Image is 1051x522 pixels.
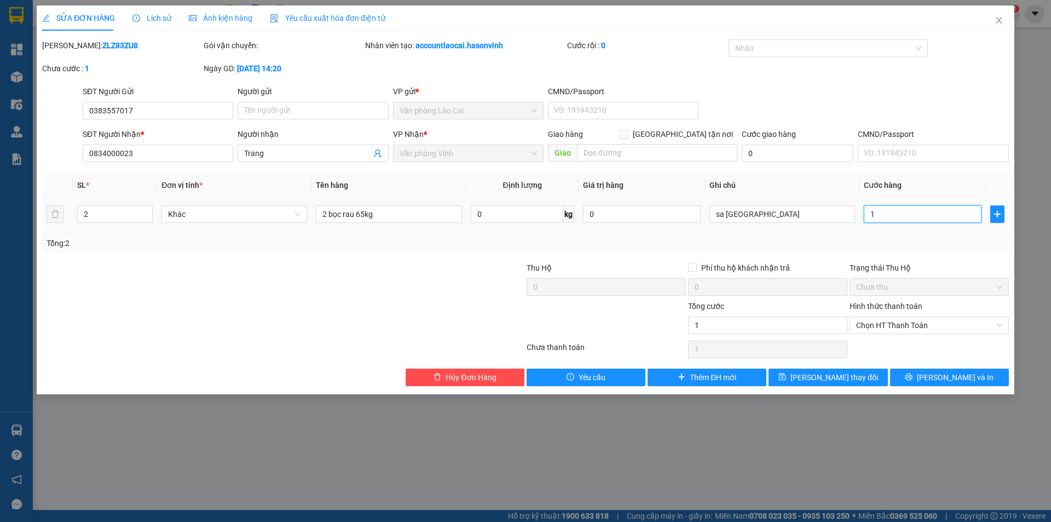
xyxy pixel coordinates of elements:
button: save[PERSON_NAME] thay đổi [769,369,887,386]
b: [DATE] 14:20 [237,64,281,73]
button: Close [984,5,1014,36]
label: Hình thức thanh toán [850,302,922,311]
span: Yêu cầu [579,371,605,383]
span: Đơn vị tính [161,181,203,190]
span: Thu Hộ [527,263,552,272]
span: [PERSON_NAME] thay đổi [790,371,878,383]
span: Khác [168,206,301,222]
div: Tổng: 2 [47,237,406,249]
span: Tổng cước [688,302,724,311]
input: VD: Bàn, Ghế [316,205,461,223]
div: Trạng thái Thu Hộ [850,262,1009,274]
label: Cước giao hàng [742,130,796,139]
th: Ghi chú [705,175,859,196]
span: Tên hàng [316,181,348,190]
div: Người nhận [238,128,388,140]
div: VP gửi [393,85,544,97]
span: [GEOGRAPHIC_DATA] tận nơi [628,128,737,140]
span: kg [563,205,574,223]
span: Lịch sử [132,14,171,22]
input: Dọc đường [577,144,737,162]
b: 1 [85,64,89,73]
img: icon [270,14,279,23]
span: Phí thu hộ khách nhận trả [697,262,794,274]
span: [PERSON_NAME] và In [917,371,994,383]
span: Cước hàng [864,181,902,190]
span: Văn phòng Lào Cai [400,102,537,119]
div: Gói vận chuyển: [204,39,363,51]
div: [PERSON_NAME]: [42,39,201,51]
span: plus [678,373,685,382]
b: ZLZ83ZU8 [102,41,138,50]
div: Nhân viên tạo: [365,39,565,51]
button: delete [47,205,64,223]
span: Yêu cầu xuất hóa đơn điện tử [270,14,385,22]
span: Giao [548,144,577,162]
span: Hủy Đơn Hàng [446,371,496,383]
span: Ảnh kiện hàng [189,14,252,22]
span: Giá trị hàng [583,181,623,190]
div: SĐT Người Gửi [83,85,233,97]
span: printer [905,373,913,382]
span: save [778,373,786,382]
span: Văn phòng Vinh [400,145,537,162]
button: printer[PERSON_NAME] và In [890,369,1009,386]
div: Chưa cước : [42,62,201,74]
div: Người gửi [238,85,388,97]
b: accountlaocai.hasonvinh [415,41,503,50]
span: Giao hàng [548,130,583,139]
span: user-add [373,149,382,158]
button: deleteHủy Đơn Hàng [406,369,524,386]
button: plusThêm ĐH mới [648,369,766,386]
input: Cước giao hàng [742,145,853,162]
span: Định lượng [503,181,542,190]
span: exclamation-circle [567,373,574,382]
div: CMND/Passport [548,85,698,97]
div: CMND/Passport [858,128,1008,140]
div: SĐT Người Nhận [83,128,233,140]
span: edit [42,14,50,22]
span: Chọn HT Thanh Toán [856,317,1002,334]
div: Ngày GD: [204,62,363,74]
b: 0 [601,41,605,50]
span: SỬA ĐƠN HÀNG [42,14,115,22]
span: Thêm ĐH mới [690,371,736,383]
span: close [995,16,1003,25]
button: plus [990,205,1004,223]
input: Ghi Chú [709,205,855,223]
span: clock-circle [132,14,140,22]
div: Cước rồi : [567,39,726,51]
button: exclamation-circleYêu cầu [527,369,645,386]
span: Chưa thu [856,279,1002,295]
div: Chưa thanh toán [525,341,687,360]
span: VP Nhận [393,130,424,139]
span: SL [77,181,86,190]
span: delete [434,373,441,382]
span: picture [189,14,197,22]
span: plus [991,210,1004,219]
